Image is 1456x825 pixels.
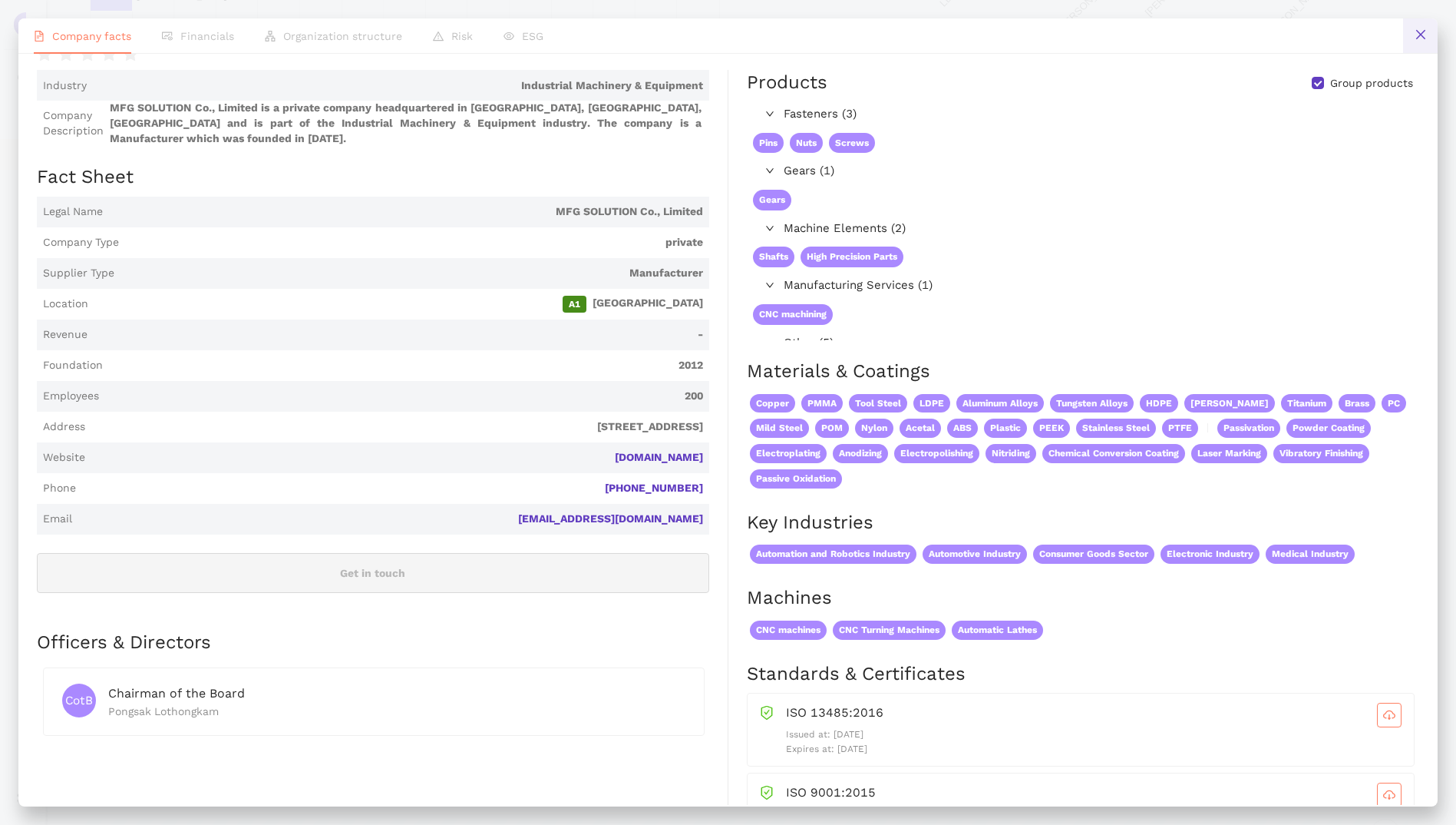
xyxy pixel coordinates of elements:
h2: Key Industries [747,510,1419,536]
span: Chemical Conversion Coating [1042,444,1185,463]
span: Gears (1) [784,162,1248,181]
span: Chairman of the Board [108,686,245,701]
span: Organization structure [283,30,402,42]
span: eye [503,31,514,41]
span: Consumer Goods Sector [1033,545,1154,564]
span: LDPE [913,394,950,413]
h2: Fact Sheet [37,164,709,191]
span: Electroplating [750,444,827,463]
span: Nylon [855,419,893,438]
span: Tool Steel [849,394,907,413]
span: Pins [753,133,784,154]
span: Automotive Industry [923,545,1027,564]
span: star [37,47,52,62]
span: 2012 [109,358,703,373]
span: cloud-download [1378,709,1401,721]
h2: Machines [747,585,1419,611]
span: Company facts [52,30,131,42]
span: - [94,327,703,343]
span: right [765,338,774,347]
span: right [765,166,774,175]
span: Location [43,297,88,312]
span: [STREET_ADDRESS] [91,419,703,435]
span: Nuts [790,133,823,154]
span: Manufacturer [121,266,703,281]
span: warning [433,31,444,41]
span: Plastic [984,419,1027,438]
span: Foundation [43,358,103,373]
p: Expires at: [DATE] [786,742,1402,757]
span: Group products [1324,76,1419,91]
span: Other (5) [784,334,1248,353]
span: star [58,47,74,62]
span: Laser Marking [1191,444,1267,463]
div: Other (5) [747,331,1254,356]
span: fund-view [162,31,173,41]
span: Shafts [753,247,794,267]
span: Titanium [1281,394,1332,413]
span: Aluminum Alloys [956,394,1044,413]
div: Pongsak Lothongkam [108,703,685,720]
span: CNC Turning Machines [833,621,946,640]
span: cloud-download [1378,789,1401,801]
span: Machine Elements (2) [784,220,1248,238]
span: safety-certificate [760,703,774,720]
span: Stainless Steel [1076,419,1156,438]
span: Passivation [1217,419,1280,438]
span: Industry [43,78,87,94]
span: POM [815,419,849,438]
div: Products [747,70,827,96]
span: Acetal [900,419,941,438]
span: Supplier Type [43,266,114,281]
div: Gears (1) [747,159,1254,184]
button: cloud-download [1377,783,1402,807]
span: [GEOGRAPHIC_DATA] [94,296,703,313]
span: Automatic Lathes [952,621,1043,640]
span: Brass [1339,394,1375,413]
span: Phone [43,481,76,496]
span: PTFE [1162,419,1198,438]
span: Electropolishing [894,444,979,463]
span: Manufacturing Services (1) [784,277,1248,295]
span: CotB [65,686,94,715]
span: private [125,235,703,250]
span: ESG [522,30,543,42]
div: Machine Elements (2) [747,217,1254,241]
span: right [765,280,774,290]
span: Revenue [43,327,87,343]
span: Company Type [43,235,119,250]
span: 200 [105,389,703,404]
h2: Standards & Certificates [747,661,1419,687]
span: PEEK [1033,419,1070,438]
span: Automation and Robotics Industry [750,545,916,564]
span: Employees [43,389,99,404]
span: Anodizing [833,444,888,463]
span: star [101,47,117,62]
span: [PERSON_NAME] [1184,394,1275,413]
span: CNC machines [750,621,827,640]
span: Powder Coating [1286,419,1371,438]
span: close [1415,28,1427,41]
span: Passive Oxidation [750,469,842,489]
span: apartment [265,31,276,41]
span: Risk [451,30,473,42]
span: HDPE [1140,394,1178,413]
span: star [80,47,95,62]
div: ISO 13485:2016 [786,703,1402,727]
span: A1 [563,296,586,313]
span: Address [43,419,85,435]
span: Gears [753,190,791,210]
span: Screws [829,133,875,154]
button: close [1403,18,1438,53]
h2: Officers & Directors [37,630,709,656]
span: Legal Name [43,204,103,220]
span: safety-certificate [760,783,774,800]
span: Medical Industry [1266,545,1355,564]
button: cloud-download [1377,703,1402,727]
span: MFG SOLUTION Co., Limited [109,204,703,220]
span: Website [43,450,85,466]
div: ISO 9001:2015 [786,783,1402,807]
span: CNC machining [753,304,833,325]
span: Tungsten Alloys [1050,394,1134,413]
span: star [123,47,138,62]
